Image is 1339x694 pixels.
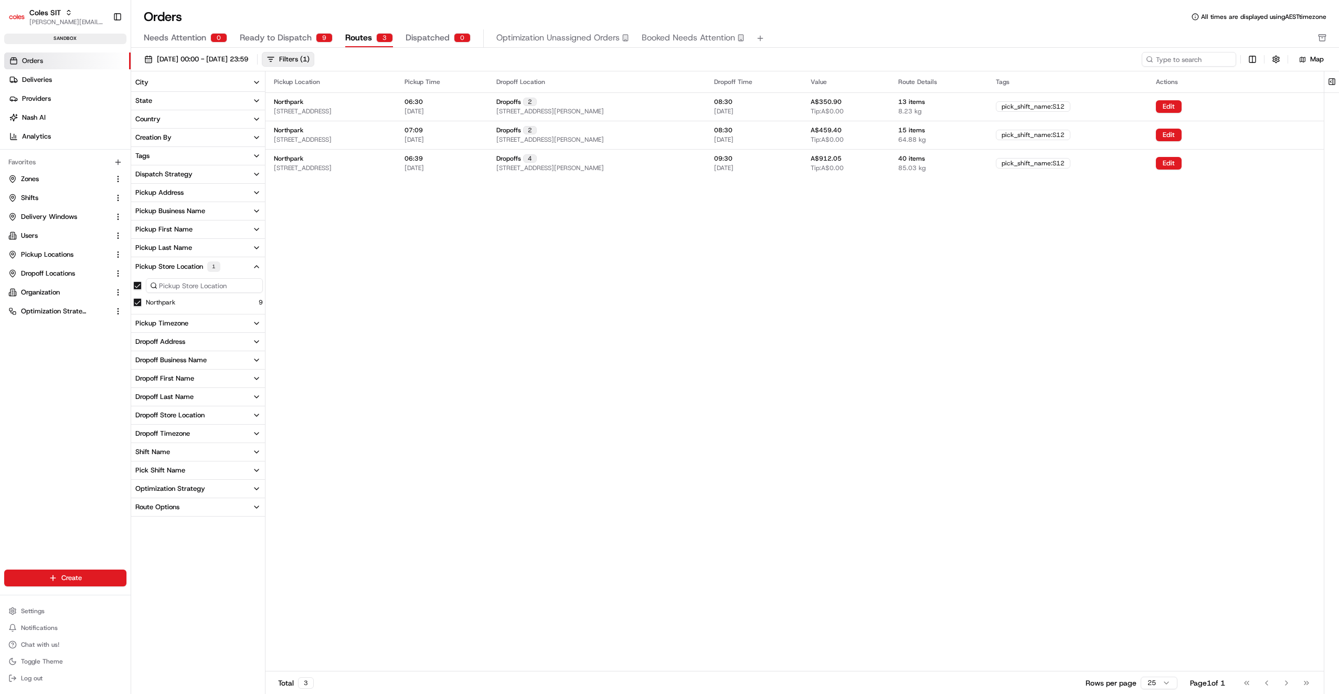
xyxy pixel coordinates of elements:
[144,31,206,44] span: Needs Attention
[4,246,126,263] button: Pickup Locations
[405,164,424,172] span: [DATE]
[135,429,190,438] div: Dropoff Timezone
[496,135,604,144] span: [STREET_ADDRESS][PERSON_NAME]
[8,212,110,222] a: Delivery Windows
[131,220,265,238] button: Pickup First Name
[714,135,734,144] span: [DATE]
[135,261,220,272] div: Pickup Store Location
[898,135,979,144] span: 64.88 kg
[274,98,303,106] span: Northpark
[496,98,521,106] span: Dropoffs
[21,174,39,184] span: Zones
[135,225,193,234] div: Pickup First Name
[898,107,979,115] span: 8.23 kg
[405,126,423,134] span: 07:09
[4,4,109,29] button: Coles SITColes SIT[PERSON_NAME][EMAIL_ADDRESS][PERSON_NAME][PERSON_NAME][DOMAIN_NAME]
[406,31,450,44] span: Dispatched
[21,212,77,222] span: Delivery Windows
[131,239,265,257] button: Pickup Last Name
[135,466,185,475] div: Pick Shift Name
[274,164,332,172] span: [STREET_ADDRESS]
[4,109,131,126] a: Nash AI
[1201,13,1326,21] span: All times are displayed using AEST timezone
[135,374,194,383] div: Dropoff First Name
[210,33,227,43] div: 0
[135,484,205,493] div: Optimization Strategy
[279,55,310,64] div: Filters
[1156,157,1182,170] button: Edit
[22,56,43,66] span: Orders
[207,261,220,272] div: 1
[21,674,42,682] span: Log out
[405,98,423,106] span: 06:30
[811,78,881,86] div: Value
[496,107,604,115] span: [STREET_ADDRESS][PERSON_NAME]
[140,52,253,67] button: [DATE] 00:00 - [DATE] 23:59
[131,110,265,128] button: Country
[811,98,842,106] span: A$350.90
[146,298,175,307] button: Northpark
[4,227,126,244] button: Users
[1310,55,1324,64] span: Map
[4,570,126,586] button: Create
[714,78,794,86] div: Dropoff Time
[131,461,265,479] button: Pick Shift Name
[21,657,63,666] span: Toggle Theme
[131,202,265,220] button: Pickup Business Name
[135,151,150,161] div: Tags
[21,607,45,615] span: Settings
[22,113,46,122] span: Nash AI
[131,184,265,202] button: Pickup Address
[4,128,131,145] a: Analytics
[131,92,265,110] button: State
[405,154,423,163] span: 06:39
[996,101,1070,112] div: pick_shift_name:S12
[405,78,480,86] div: Pickup Time
[496,126,521,134] span: Dropoffs
[523,126,537,134] div: 2
[131,129,265,146] button: Creation By
[8,288,110,297] a: Organization
[496,164,604,172] span: [STREET_ADDRESS][PERSON_NAME]
[21,624,58,632] span: Notifications
[898,164,979,172] span: 85.03 kg
[1156,100,1182,113] button: Edit
[131,165,265,183] button: Dispatch Strategy
[21,269,75,278] span: Dropoff Locations
[376,33,393,43] div: 3
[642,31,735,44] span: Booked Needs Attention
[8,307,110,316] a: Optimization Strategy
[1086,678,1136,688] p: Rows per page
[4,52,131,69] a: Orders
[259,298,263,307] span: 9
[8,269,110,278] a: Dropoff Locations
[135,502,179,512] div: Route Options
[131,443,265,461] button: Shift Name
[454,33,471,43] div: 0
[405,107,424,115] span: [DATE]
[240,31,312,44] span: Ready to Dispatch
[4,208,126,225] button: Delivery Windows
[61,573,82,583] span: Create
[298,677,314,689] div: 3
[21,250,73,259] span: Pickup Locations
[274,126,303,134] span: Northpark
[1292,53,1331,66] button: Map
[898,98,925,106] span: 13 items
[811,126,842,134] span: A$459.40
[898,126,925,134] span: 15 items
[4,621,126,635] button: Notifications
[135,392,194,402] div: Dropoff Last Name
[274,135,332,144] span: [STREET_ADDRESS]
[811,154,842,163] span: A$912.05
[21,288,60,297] span: Organization
[131,498,265,516] button: Route Options
[4,154,126,171] div: Favorites
[274,78,388,86] div: Pickup Location
[131,314,265,332] button: Pickup Timezone
[144,8,182,25] h1: Orders
[135,243,192,253] div: Pickup Last Name
[21,640,59,649] span: Chat with us!
[898,78,979,86] div: Route Details
[21,193,38,203] span: Shifts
